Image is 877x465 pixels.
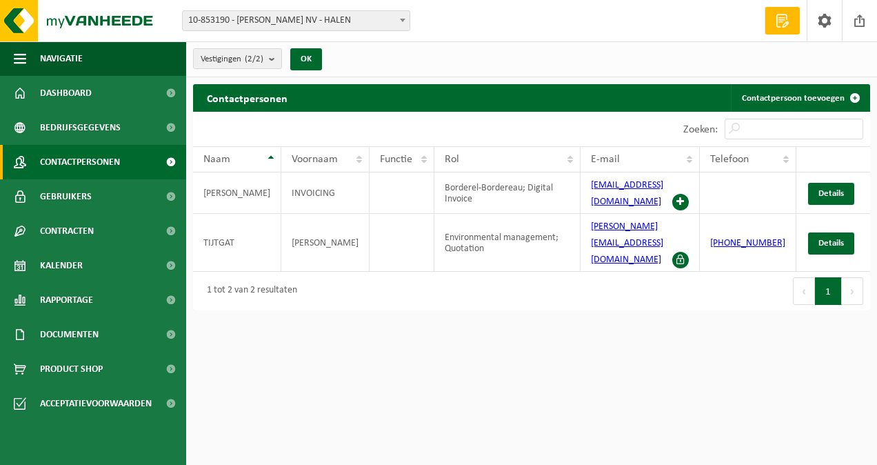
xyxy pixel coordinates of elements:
[290,48,322,70] button: OK
[434,172,581,214] td: Borderel-Bordereau; Digital Invoice
[40,386,152,421] span: Acceptatievoorwaarden
[40,283,93,317] span: Rapportage
[434,214,581,272] td: Environmental management; Quotation
[710,238,785,248] a: [PHONE_NUMBER]
[683,124,718,135] label: Zoeken:
[40,179,92,214] span: Gebruikers
[292,154,338,165] span: Voornaam
[281,172,370,214] td: INVOICING
[40,214,94,248] span: Contracten
[203,154,230,165] span: Naam
[842,277,863,305] button: Next
[201,49,263,70] span: Vestigingen
[710,154,749,165] span: Telefoon
[193,172,281,214] td: [PERSON_NAME]
[193,48,282,69] button: Vestigingen(2/2)
[40,317,99,352] span: Documenten
[40,145,120,179] span: Contactpersonen
[808,232,854,255] a: Details
[245,55,263,63] count: (2/2)
[182,10,410,31] span: 10-853190 - R. POELS NV - HALEN
[591,154,620,165] span: E-mail
[808,183,854,205] a: Details
[591,221,663,265] a: [PERSON_NAME][EMAIL_ADDRESS][DOMAIN_NAME]
[445,154,459,165] span: Rol
[40,352,103,386] span: Product Shop
[818,239,844,248] span: Details
[193,84,301,111] h2: Contactpersonen
[40,110,121,145] span: Bedrijfsgegevens
[40,248,83,283] span: Kalender
[793,277,815,305] button: Previous
[731,84,869,112] a: Contactpersoon toevoegen
[40,41,83,76] span: Navigatie
[183,11,410,30] span: 10-853190 - R. POELS NV - HALEN
[193,214,281,272] td: TIJTGAT
[815,277,842,305] button: 1
[818,189,844,198] span: Details
[200,279,297,304] div: 1 tot 2 van 2 resultaten
[380,154,412,165] span: Functie
[40,76,92,110] span: Dashboard
[591,180,663,207] a: [EMAIL_ADDRESS][DOMAIN_NAME]
[281,214,370,272] td: [PERSON_NAME]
